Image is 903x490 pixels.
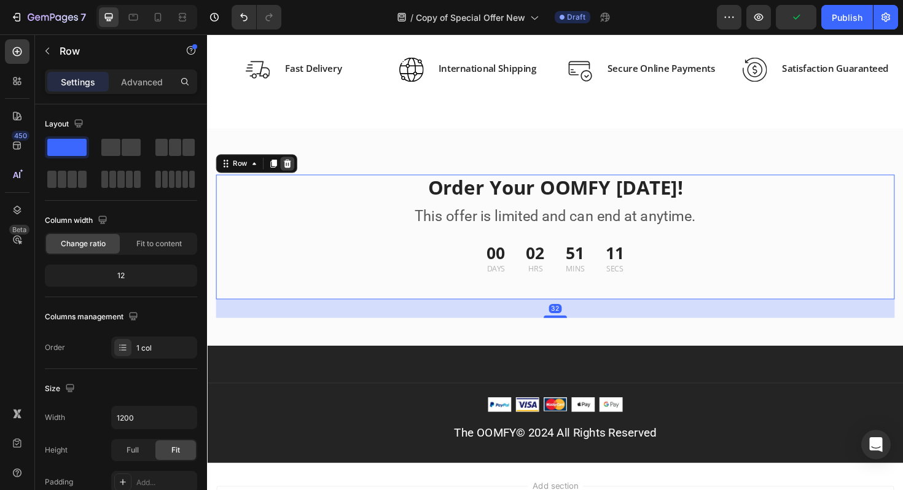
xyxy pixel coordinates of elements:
[112,406,197,429] input: Auto
[9,225,29,235] div: Beta
[207,34,903,490] iframe: Design area
[171,445,180,456] span: Fit
[356,384,381,400] img: Alt Image
[567,12,585,23] span: Draft
[45,412,65,423] div: Width
[422,243,442,255] p: Secs
[127,445,139,456] span: Full
[136,343,194,354] div: 1 col
[861,430,891,459] div: Open Intercom Messenger
[136,477,194,488] div: Add...
[338,220,358,243] div: 02
[60,44,164,58] p: Row
[327,384,351,400] img: Alt Image
[80,10,86,25] p: 7
[10,411,727,433] p: The OOMFY© 2024 All Rights Reserved
[340,472,398,484] span: Add section
[296,243,316,255] p: Days
[386,384,410,400] img: Alt Image
[821,5,873,29] button: Publish
[232,5,281,29] div: Undo/Redo
[609,29,722,44] p: Satisfaction Guaranteed
[61,76,95,88] p: Settings
[416,11,525,24] span: Copy of Special Offer New
[45,342,65,353] div: Order
[10,183,727,203] p: This offer is limited and can end at anytime.
[296,220,316,243] div: 00
[297,384,322,400] img: Alt Image
[45,381,77,397] div: Size
[121,76,163,88] p: Advanced
[61,238,106,249] span: Change ratio
[380,220,400,243] div: 51
[25,131,45,142] div: Row
[45,116,86,133] div: Layout
[362,286,375,295] div: 32
[380,243,400,255] p: Mins
[832,11,862,24] div: Publish
[10,150,727,176] p: Order Your OOMFY [DATE]!
[45,309,141,325] div: Columns management
[12,131,29,141] div: 450
[45,445,68,456] div: Height
[422,220,442,243] div: 11
[5,5,92,29] button: 7
[338,243,358,255] p: Hrs
[410,11,413,24] span: /
[47,267,195,284] div: 12
[45,476,73,488] div: Padding
[136,238,182,249] span: Fit to content
[45,212,110,229] div: Column width
[415,384,440,400] img: Alt Image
